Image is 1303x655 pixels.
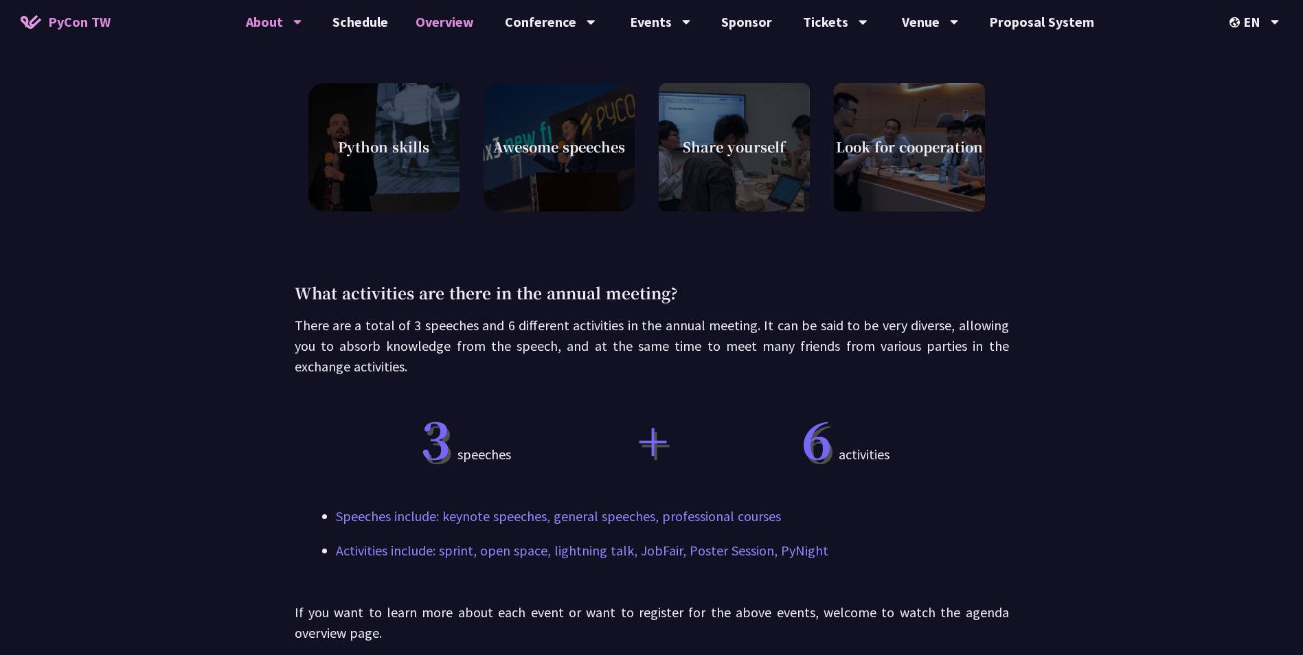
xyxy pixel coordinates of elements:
[48,12,111,32] span: PyCon TW
[1230,17,1243,27] img: Locale Icon
[21,15,41,29] img: Home icon of PyCon TW 2025
[420,400,451,474] span: 3
[836,137,983,157] span: Look for cooperation
[295,602,1009,643] p: If you want to learn more about each event or want to register for the above events, welcome to w...
[295,281,1009,305] p: What activities are there in the annual meeting?
[637,413,668,464] span: +
[7,5,124,39] a: PyCon TW
[413,411,511,465] span: speeches
[493,137,625,157] span: Awesome speeches
[683,137,785,157] span: Share yourself
[336,540,968,561] p: Activities include: sprint, open space, lightning talk, JobFair, Poster Session, PyNight
[802,400,832,474] span: 6
[338,137,429,157] span: Python skills
[295,315,1009,377] p: There are a total of 3 speeches and 6 different activities in the annual meeting. It can be said ...
[795,411,890,465] span: activities
[336,506,968,527] p: Speeches include: keynote speeches, general speeches, professional courses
